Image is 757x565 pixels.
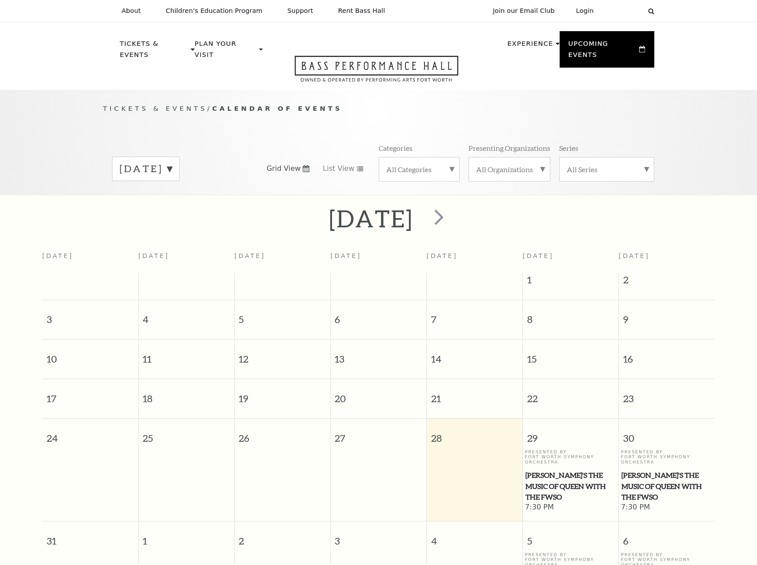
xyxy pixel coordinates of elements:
[42,521,138,552] span: 31
[523,379,618,410] span: 22
[523,273,618,291] span: 1
[42,419,138,449] span: 24
[139,379,234,410] span: 18
[427,247,523,273] th: [DATE]
[42,300,138,331] span: 3
[42,379,138,410] span: 17
[212,105,342,112] span: Calendar of Events
[103,103,654,114] p: /
[122,7,141,15] p: About
[386,165,452,174] label: All Categories
[507,38,553,54] p: Experience
[523,300,618,331] span: 8
[621,470,712,503] span: [PERSON_NAME]'s The Music of Queen with the FWSO
[234,247,330,273] th: [DATE]
[427,300,522,331] span: 7
[139,300,234,331] span: 4
[427,339,522,370] span: 14
[619,300,715,331] span: 9
[619,339,715,370] span: 16
[525,449,617,464] p: Presented By Fort Worth Symphony Orchestra
[103,105,208,112] span: Tickets & Events
[619,252,650,259] span: [DATE]
[427,419,522,449] span: 28
[138,247,234,273] th: [DATE]
[235,339,330,370] span: 12
[619,273,715,291] span: 2
[139,521,234,552] span: 1
[139,339,234,370] span: 11
[427,521,522,552] span: 4
[331,379,426,410] span: 20
[139,419,234,449] span: 25
[567,165,647,174] label: All Series
[235,300,330,331] span: 5
[469,143,550,153] p: Presenting Organizations
[331,339,426,370] span: 13
[120,38,189,65] p: Tickets & Events
[323,164,354,174] span: List View
[569,38,637,65] p: Upcoming Events
[330,247,426,273] th: [DATE]
[523,521,618,552] span: 5
[523,419,618,449] span: 29
[235,521,330,552] span: 2
[427,379,522,410] span: 21
[619,521,715,552] span: 6
[166,7,263,15] p: Children's Education Program
[42,247,138,273] th: [DATE]
[525,503,617,513] span: 7:30 PM
[329,204,413,233] h2: [DATE]
[621,503,713,513] span: 7:30 PM
[331,521,426,552] span: 3
[476,165,543,174] label: All Organizations
[608,7,640,15] select: Select:
[288,7,313,15] p: Support
[523,252,554,259] span: [DATE]
[338,7,385,15] p: Rent Bass Hall
[267,164,301,174] span: Grid View
[235,379,330,410] span: 19
[619,419,715,449] span: 30
[331,300,426,331] span: 6
[525,470,616,503] span: [PERSON_NAME]'s The Music of Queen with the FWSO
[421,203,454,234] button: next
[379,143,413,153] p: Categories
[120,162,172,176] label: [DATE]
[559,143,578,153] p: Series
[42,339,138,370] span: 10
[621,449,713,464] p: Presented By Fort Worth Symphony Orchestra
[235,419,330,449] span: 26
[619,379,715,410] span: 23
[523,339,618,370] span: 15
[331,419,426,449] span: 27
[195,38,257,65] p: Plan Your Visit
